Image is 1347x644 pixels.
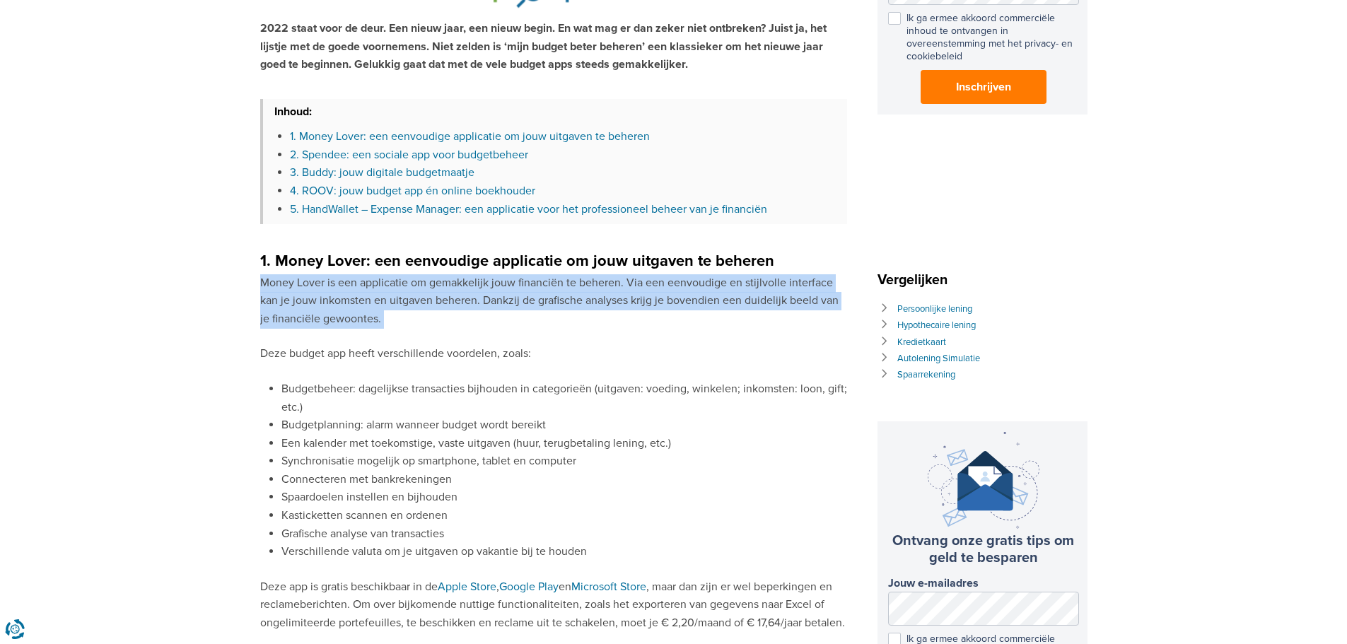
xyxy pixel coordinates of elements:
button: Inschrijven [921,70,1046,104]
a: Kredietkaart [897,336,946,348]
p: Deze budget app heeft verschillende voordelen, zoals: [260,345,847,363]
li: Connecteren met bankrekeningen [281,471,847,489]
li: Synchronisatie mogelijk op smartphone, tablet en computer [281,452,847,471]
strong: 1. Money Lover: een eenvoudige applicatie om jouw uitgaven te beheren [260,252,774,271]
p: Deze app is gratis beschikbaar in de , en , maar dan zijn er wel beperkingen en reclameberichten.... [260,578,847,633]
li: Budgetplanning: alarm wanneer budget wordt bereikt [281,416,847,435]
a: 5. HandWallet – Expense Manager: een applicatie voor het professioneel beheer van je financiën [290,202,767,216]
a: Apple Store [438,580,496,594]
iframe: fb:page Facebook Social Plugin [877,148,1090,240]
a: Hypothecaire lening [897,320,976,331]
li: Een kalender met toekomstige, vaste uitgaven (huur, terugbetaling lening, etc.) [281,435,847,453]
li: Spaardoelen instellen en bijhouden [281,488,847,507]
a: 1. Money Lover: een eenvoudige applicatie om jouw uitgaven te beheren [290,129,650,144]
label: Ik ga ermee akkoord commerciële inhoud te ontvangen in overeenstemming met het privacy- en cookie... [888,12,1079,64]
label: Jouw e-mailadres [888,577,1079,590]
img: newsletter [928,432,1039,529]
a: 3. Buddy: jouw digitale budgetmaatje [290,165,474,180]
h3: Inhoud: [263,99,847,122]
a: Autolening Simulatie [897,353,980,364]
a: 2. Spendee: een sociale app voor budgetbeheer [290,148,528,162]
a: Google Play [499,580,559,594]
a: Persoonlijke lening [897,303,972,315]
a: Microsoft Store [571,580,646,594]
a: 4. ROOV: jouw budget app én online boekhouder [290,184,535,198]
p: Money Lover is een applicatie om gemakkelijk jouw financiën te beheren. Via een eenvoudige en sti... [260,274,847,329]
span: Vergelijken [877,271,955,288]
span: Inschrijven [956,78,1011,95]
li: Kasticketten scannen en ordenen [281,507,847,525]
h3: Ontvang onze gratis tips om geld te besparen [888,532,1079,566]
li: Grafische analyse van transacties [281,525,847,544]
li: Budgetbeheer: dagelijkse transacties bijhouden in categorieën (uitgaven: voeding, winkelen; inkom... [281,380,847,416]
strong: 2022 staat voor de deur. Een nieuw jaar, een nieuw begin. En wat mag er dan zeker niet ontbreken?... [260,21,827,71]
a: Spaarrekening [897,369,955,380]
li: Verschillende valuta om je uitgaven op vakantie bij te houden [281,543,847,561]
